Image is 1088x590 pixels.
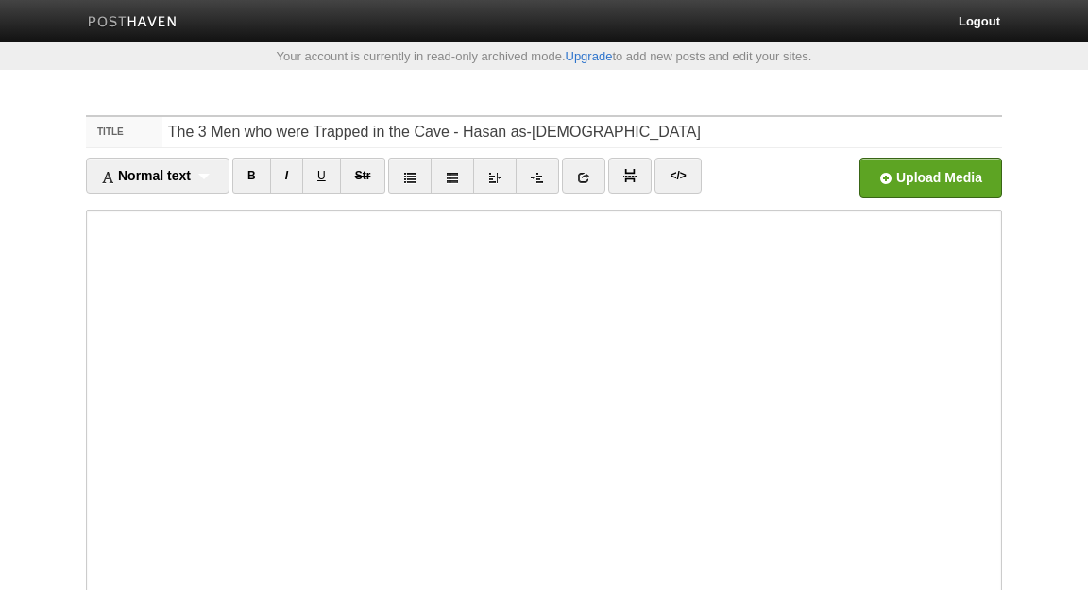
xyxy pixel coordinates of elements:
a: Str [340,158,386,194]
img: pagebreak-icon.png [623,169,637,182]
a: </> [654,158,701,194]
del: Str [355,169,371,182]
img: Posthaven-bar [88,16,178,30]
a: Upgrade [566,49,613,63]
span: Normal text [101,168,191,183]
a: I [270,158,303,194]
a: B [232,158,271,194]
a: U [302,158,341,194]
div: Your account is currently in read-only archived mode. to add new posts and edit your sites. [72,50,1016,62]
label: Title [86,117,162,147]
